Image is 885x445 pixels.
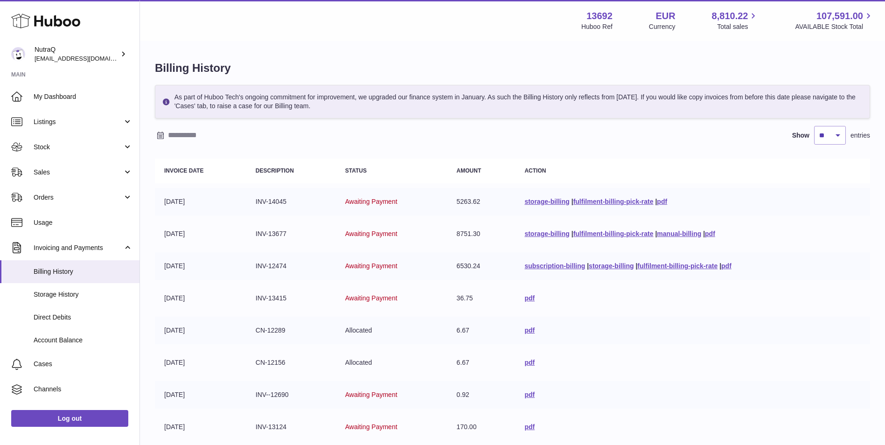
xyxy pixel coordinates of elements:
td: [DATE] [155,252,246,280]
span: [EMAIL_ADDRESS][DOMAIN_NAME] [35,55,137,62]
a: storage-billing [524,198,569,205]
a: manual-billing [657,230,701,237]
td: [DATE] [155,317,246,344]
span: Billing History [34,267,132,276]
span: | [587,262,589,270]
strong: Status [345,167,367,174]
strong: EUR [655,10,675,22]
a: Log out [11,410,128,427]
span: 107,591.00 [816,10,863,22]
span: Stock [34,143,123,152]
td: CN-12289 [246,317,336,344]
a: fulfilment-billing-pick-rate [637,262,718,270]
div: Huboo Ref [581,22,613,31]
span: My Dashboard [34,92,132,101]
td: 170.00 [447,413,516,441]
td: INV-12474 [246,252,336,280]
span: | [635,262,637,270]
span: Awaiting Payment [345,230,397,237]
span: Awaiting Payment [345,294,397,302]
td: 6530.24 [447,252,516,280]
td: CN-12156 [246,349,336,376]
span: | [571,230,573,237]
a: storage-billing [524,230,569,237]
span: Cases [34,360,132,369]
div: NutraQ [35,45,118,63]
span: | [703,230,705,237]
span: Direct Debits [34,313,132,322]
td: [DATE] [155,220,246,248]
h1: Billing History [155,61,870,76]
strong: 13692 [586,10,613,22]
a: pdf [657,198,667,205]
img: log@nutraq.com [11,47,25,61]
a: subscription-billing [524,262,585,270]
strong: Invoice Date [164,167,203,174]
span: Awaiting Payment [345,262,397,270]
td: 6.67 [447,317,516,344]
span: Awaiting Payment [345,198,397,205]
span: Usage [34,218,132,227]
span: Account Balance [34,336,132,345]
span: Allocated [345,359,372,366]
span: Awaiting Payment [345,391,397,398]
td: 6.67 [447,349,516,376]
td: 36.75 [447,285,516,312]
td: 5263.62 [447,188,516,216]
td: INV-13124 [246,413,336,441]
span: Invoicing and Payments [34,243,123,252]
span: Channels [34,385,132,394]
td: [DATE] [155,413,246,441]
td: [DATE] [155,381,246,409]
a: 107,591.00 AVAILABLE Stock Total [795,10,874,31]
a: pdf [524,359,535,366]
a: pdf [524,391,535,398]
a: 8,810.22 Total sales [712,10,759,31]
span: Allocated [345,327,372,334]
a: pdf [524,327,535,334]
td: INV-13415 [246,285,336,312]
a: pdf [721,262,732,270]
span: | [655,198,657,205]
div: Currency [649,22,676,31]
td: INV--12690 [246,381,336,409]
strong: Description [256,167,294,174]
span: Listings [34,118,123,126]
a: pdf [705,230,715,237]
span: 8,810.22 [712,10,748,22]
label: Show [792,131,809,140]
span: Awaiting Payment [345,423,397,431]
a: storage-billing [589,262,634,270]
td: INV-14045 [246,188,336,216]
td: [DATE] [155,188,246,216]
td: 8751.30 [447,220,516,248]
a: fulfilment-billing-pick-rate [573,198,654,205]
a: fulfilment-billing-pick-rate [573,230,654,237]
td: [DATE] [155,285,246,312]
span: AVAILABLE Stock Total [795,22,874,31]
span: | [571,198,573,205]
a: pdf [524,423,535,431]
span: | [655,230,657,237]
a: pdf [524,294,535,302]
span: Storage History [34,290,132,299]
strong: Amount [457,167,481,174]
strong: Action [524,167,546,174]
span: | [719,262,721,270]
div: As part of Huboo Tech's ongoing commitment for improvement, we upgraded our finance system in Jan... [155,85,870,118]
span: Total sales [717,22,759,31]
span: entries [850,131,870,140]
td: [DATE] [155,349,246,376]
td: INV-13677 [246,220,336,248]
td: 0.92 [447,381,516,409]
span: Sales [34,168,123,177]
span: Orders [34,193,123,202]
